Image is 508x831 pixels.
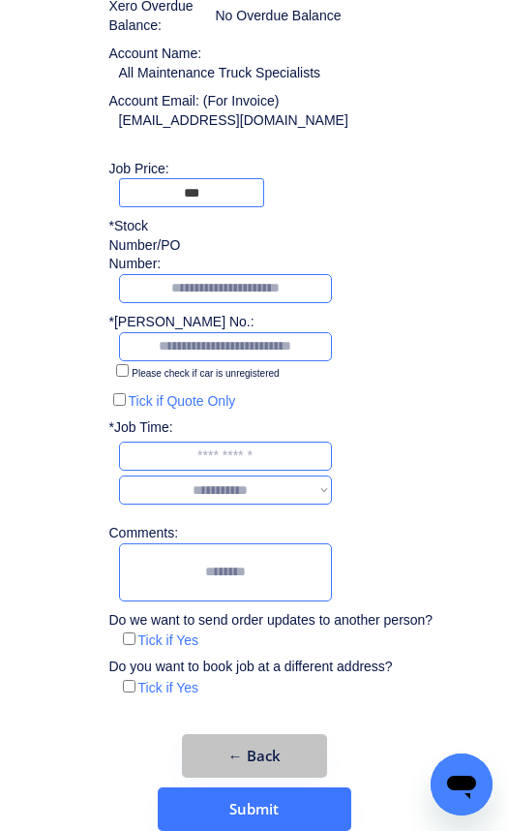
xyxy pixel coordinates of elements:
[109,524,185,543] div: Comments:
[138,680,199,695] label: Tick if Yes
[109,160,419,179] div: Job Price:
[158,787,351,831] button: Submit
[109,92,419,111] div: Account Email: (For Invoice)
[129,393,236,409] label: Tick if Quote Only
[109,313,254,332] div: *[PERSON_NAME] No.:
[109,611,433,631] div: Do we want to send order updates to another person?
[182,734,327,778] button: ← Back
[109,418,185,438] div: *Job Time:
[109,658,407,677] div: Do you want to book job at a different address?
[431,754,493,816] iframe: Button to launch messaging window
[216,7,342,26] div: No Overdue Balance
[109,45,206,64] div: Account Name:
[119,111,348,131] div: [EMAIL_ADDRESS][DOMAIN_NAME]
[132,368,279,379] label: Please check if car is unregistered
[109,217,185,274] div: *Stock Number/PO Number:
[138,632,199,648] label: Tick if Yes
[119,64,321,83] div: All Maintenance Truck Specialists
